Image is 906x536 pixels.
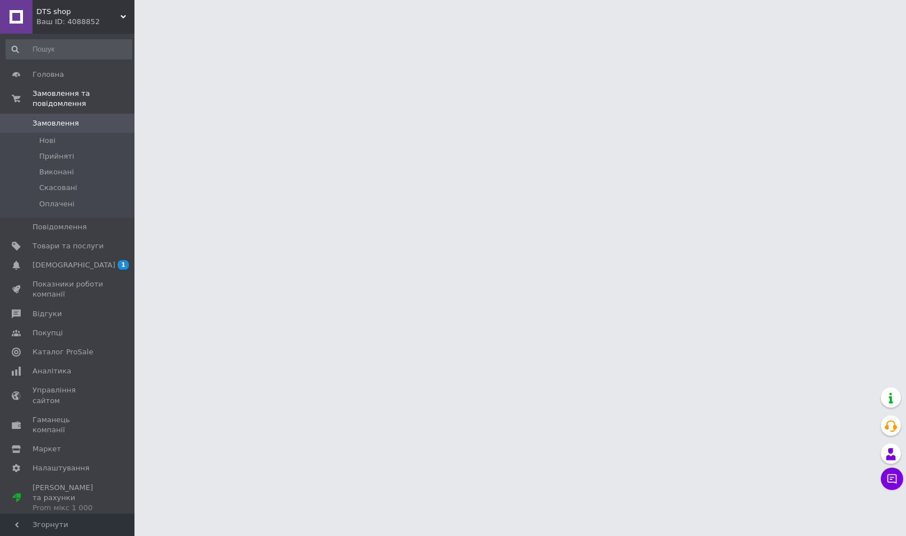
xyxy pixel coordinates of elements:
div: Ваш ID: 4088852 [36,17,134,27]
span: DTS shop [36,7,120,17]
span: Виконані [39,167,74,177]
span: [DEMOGRAPHIC_DATA] [32,260,115,270]
span: Нові [39,136,55,146]
span: Управління сайтом [32,385,104,405]
span: Оплачені [39,199,75,209]
span: Гаманець компанії [32,415,104,435]
span: 1 [118,260,129,270]
span: Аналітика [32,366,71,376]
input: Пошук [6,39,132,59]
span: Покупці [32,328,63,338]
button: Чат з покупцем [881,468,903,490]
span: Відгуки [32,309,62,319]
span: Налаштування [32,463,90,473]
span: Скасовані [39,183,77,193]
span: Замовлення та повідомлення [32,89,134,109]
span: Повідомлення [32,222,87,232]
span: Замовлення [32,118,79,128]
span: Товари та послуги [32,241,104,251]
span: Показники роботи компанії [32,279,104,299]
span: Головна [32,70,64,80]
span: Прийняті [39,151,74,161]
span: Маркет [32,444,61,454]
span: Каталог ProSale [32,347,93,357]
span: [PERSON_NAME] та рахунки [32,483,104,514]
div: Prom мікс 1 000 [32,503,104,513]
